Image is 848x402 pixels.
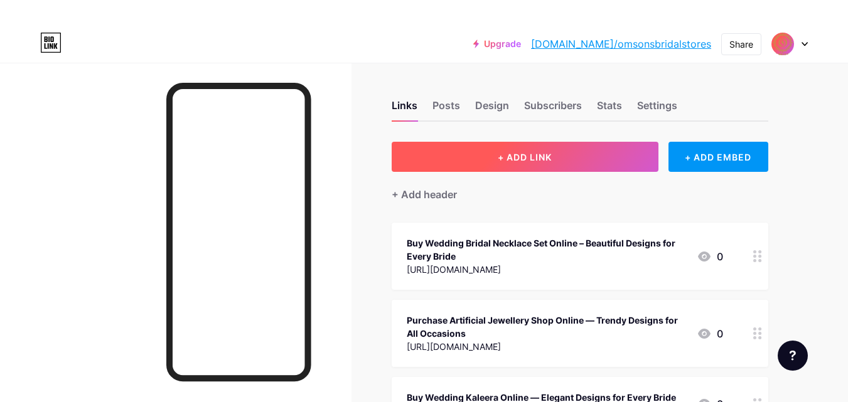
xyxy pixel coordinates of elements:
div: Settings [637,98,677,120]
div: Posts [432,98,460,120]
div: 0 [697,249,723,264]
div: + ADD EMBED [668,142,768,172]
div: Stats [597,98,622,120]
a: [DOMAIN_NAME]/omsonsbridalstores [531,36,711,51]
div: + Add header [392,187,457,202]
img: omsonsbridalstores [771,32,795,56]
span: + ADD LINK [498,152,552,162]
a: Upgrade [473,39,521,49]
div: [URL][DOMAIN_NAME] [407,263,687,276]
div: [URL][DOMAIN_NAME] [407,340,687,353]
div: Share [729,38,753,51]
div: Links [392,98,417,120]
div: Design [475,98,509,120]
button: + ADD LINK [392,142,658,172]
div: Subscribers [524,98,582,120]
div: 0 [697,326,723,341]
div: Buy Wedding Bridal Necklace Set Online – Beautiful Designs for Every Bride [407,236,687,263]
div: Purchase Artificial Jewellery Shop Online — Trendy Designs for All Occasions [407,314,687,340]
